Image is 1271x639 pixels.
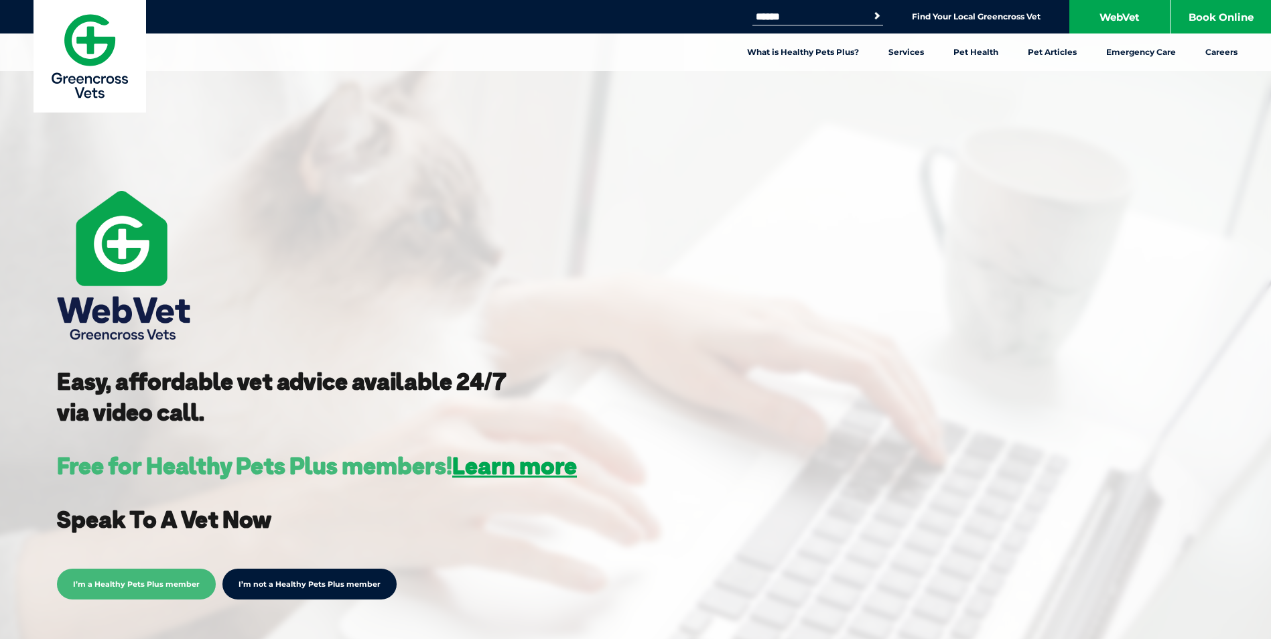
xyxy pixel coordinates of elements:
[1191,33,1252,71] a: Careers
[870,9,884,23] button: Search
[57,569,216,599] span: I’m a Healthy Pets Plus member
[732,33,874,71] a: What is Healthy Pets Plus?
[57,454,577,478] h3: Free for Healthy Pets Plus members!
[1091,33,1191,71] a: Emergency Care
[1013,33,1091,71] a: Pet Articles
[57,366,507,427] strong: Easy, affordable vet advice available 24/7 via video call.
[452,451,577,480] a: Learn more
[57,504,271,534] strong: Speak To A Vet Now
[874,33,939,71] a: Services
[912,11,1041,22] a: Find Your Local Greencross Vet
[57,577,216,589] a: I’m a Healthy Pets Plus member
[222,569,397,599] a: I’m not a Healthy Pets Plus member
[939,33,1013,71] a: Pet Health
